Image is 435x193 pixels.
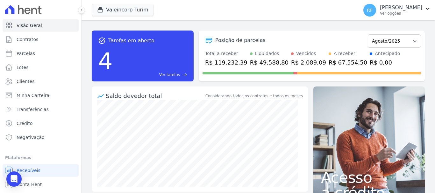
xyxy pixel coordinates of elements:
div: R$ 2.089,09 [291,58,326,67]
a: Recebíveis [3,164,79,177]
div: Saldo devedor total [106,92,204,100]
div: Liquidados [255,50,279,57]
a: Ver tarefas east [115,72,187,78]
div: 4 [98,45,113,78]
span: Recebíveis [17,167,40,174]
span: Conta Hent [17,181,42,188]
a: Visão Geral [3,19,79,32]
p: Ver opções [380,11,422,16]
a: Minha Carteira [3,89,79,102]
a: Contratos [3,33,79,46]
div: A receber [334,50,355,57]
div: R$ 49.588,80 [250,58,289,67]
span: Lotes [17,64,29,71]
span: task_alt [98,37,106,45]
span: Tarefas em aberto [108,37,154,45]
a: Conta Hent [3,178,79,191]
span: Transferências [17,106,49,113]
span: Minha Carteira [17,92,49,99]
a: Clientes [3,75,79,88]
span: Negativação [17,134,45,141]
span: Visão Geral [17,22,42,29]
div: Plataformas [5,154,76,162]
span: RF [367,8,373,12]
button: Valeincorp Turim [92,4,154,16]
span: Contratos [17,36,38,43]
a: Parcelas [3,47,79,60]
div: R$ 119.232,39 [205,58,247,67]
button: RF [PERSON_NAME] Ver opções [358,1,435,19]
a: Negativação [3,131,79,144]
span: Crédito [17,120,33,127]
a: Transferências [3,103,79,116]
span: Clientes [17,78,34,85]
span: Acesso [321,170,417,185]
p: [PERSON_NAME] [380,4,422,11]
div: Vencidos [296,50,316,57]
span: Parcelas [17,50,35,57]
div: Considerando todos os contratos e todos os meses [205,93,303,99]
a: Lotes [3,61,79,74]
div: Open Intercom Messenger [6,171,22,187]
div: Posição de parcelas [215,37,266,44]
div: R$ 67.554,50 [329,58,367,67]
div: R$ 0,00 [370,58,400,67]
span: east [182,72,187,77]
div: Total a receber [205,50,247,57]
a: Crédito [3,117,79,130]
div: Antecipado [375,50,400,57]
span: Ver tarefas [159,72,180,78]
